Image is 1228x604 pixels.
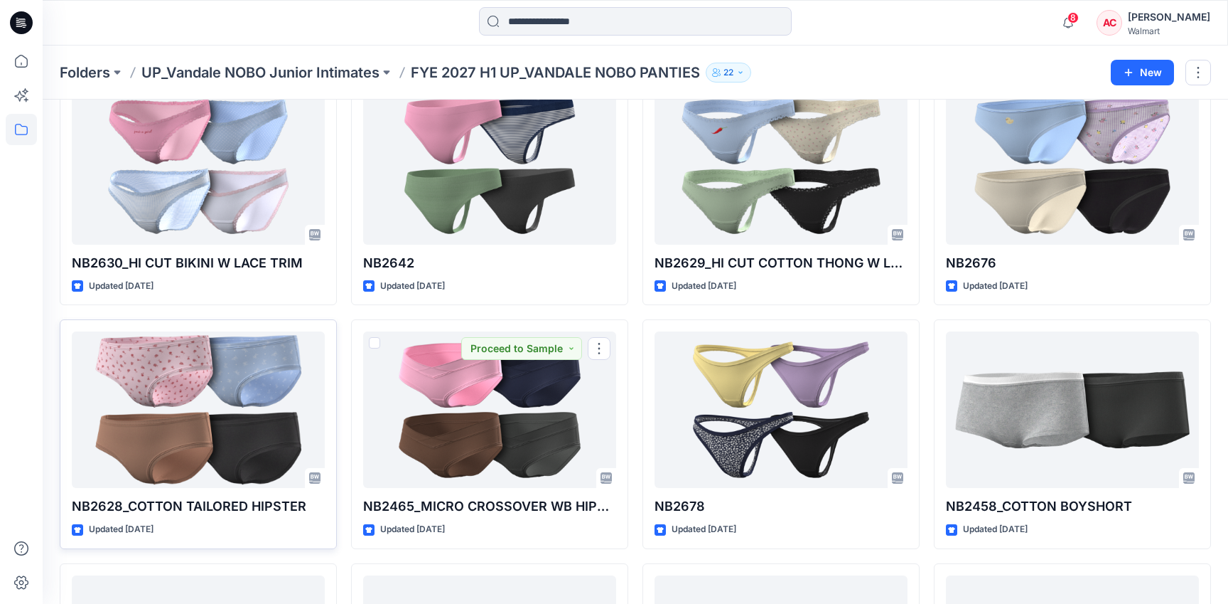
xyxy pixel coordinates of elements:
div: AC [1097,10,1122,36]
p: Updated [DATE] [963,279,1028,294]
a: NB2629_HI CUT COTTON THONG W LACE TRIM [655,88,907,245]
a: UP_Vandale NOBO Junior Intimates [141,63,379,83]
p: NB2628_COTTON TAILORED HIPSTER [72,497,325,516]
p: Updated [DATE] [963,522,1028,537]
p: NB2676 [946,253,1199,273]
p: Updated [DATE] [89,279,153,294]
a: NB2676 [946,88,1199,245]
p: Updated [DATE] [380,279,445,294]
p: Updated [DATE] [672,522,736,537]
p: NB2458_COTTON BOYSHORT [946,497,1199,516]
p: NB2630_HI CUT BIKINI W LACE TRIM [72,253,325,273]
a: NB2465_MICRO CROSSOVER WB HIPSTER [363,332,616,488]
a: NB2678 [655,332,907,488]
p: Updated [DATE] [672,279,736,294]
p: 22 [723,65,733,80]
a: NB2642 [363,88,616,245]
span: 8 [1067,12,1079,23]
a: Folders [60,63,110,83]
a: NB2628_COTTON TAILORED HIPSTER [72,332,325,488]
p: NB2465_MICRO CROSSOVER WB HIPSTER [363,497,616,516]
p: Updated [DATE] [89,522,153,537]
a: NB2458_COTTON BOYSHORT [946,332,1199,488]
p: NB2678 [655,497,907,516]
button: New [1111,60,1174,85]
div: [PERSON_NAME] [1128,9,1210,26]
button: 22 [706,63,751,83]
p: NB2642 [363,253,616,273]
div: Walmart [1128,26,1210,36]
a: NB2630_HI CUT BIKINI W LACE TRIM [72,88,325,245]
p: Updated [DATE] [380,522,445,537]
p: FYE 2027 H1 UP_VANDALE NOBO PANTIES [411,63,700,83]
p: NB2629_HI CUT COTTON THONG W LACE TRIM [655,253,907,273]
